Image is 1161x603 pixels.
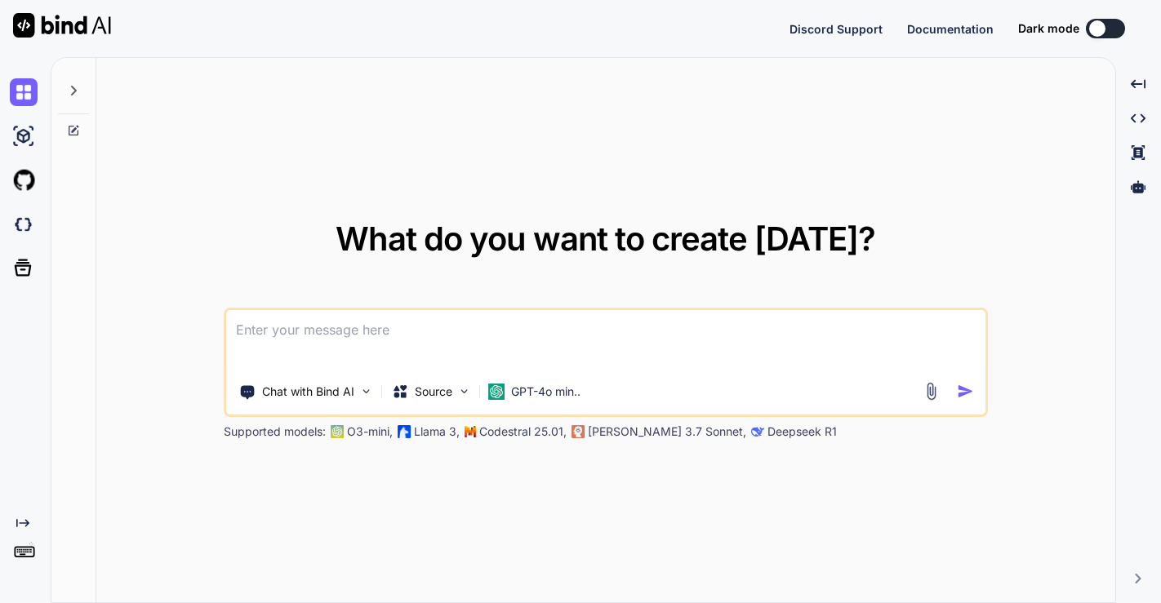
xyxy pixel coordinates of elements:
[790,20,883,38] button: Discord Support
[957,383,974,400] img: icon
[415,384,452,400] p: Source
[511,384,580,400] p: GPT-4o min..
[331,425,344,438] img: GPT-4
[13,13,111,38] img: Bind AI
[465,426,476,437] img: Mistral-AI
[10,211,38,238] img: darkCloudIdeIcon
[790,22,883,36] span: Discord Support
[907,22,994,36] span: Documentation
[572,425,585,438] img: claude
[1018,20,1079,37] span: Dark mode
[398,425,411,438] img: Llama2
[922,382,941,401] img: attachment
[359,384,373,398] img: Pick Tools
[907,20,994,38] button: Documentation
[767,423,837,440] p: Deepseek R1
[224,423,326,440] p: Supported models:
[457,384,471,398] img: Pick Models
[488,384,505,400] img: GPT-4o mini
[479,423,567,440] p: Codestral 25.01,
[751,425,764,438] img: claude
[414,423,460,440] p: Llama 3,
[336,219,875,259] span: What do you want to create [DATE]?
[10,166,38,194] img: githubLight
[347,423,393,440] p: O3-mini,
[10,122,38,150] img: ai-studio
[10,78,38,106] img: chat
[262,384,354,400] p: Chat with Bind AI
[588,423,746,440] p: [PERSON_NAME] 3.7 Sonnet,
